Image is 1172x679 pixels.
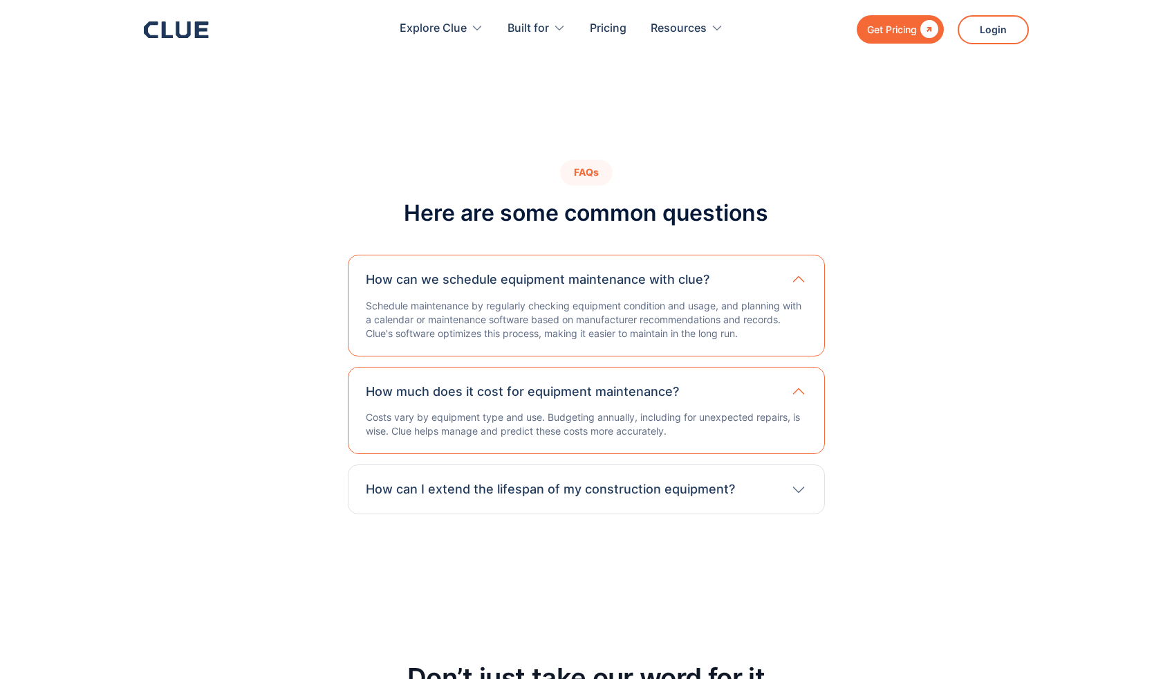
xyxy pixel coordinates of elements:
div: FAQs [560,160,613,185]
h3: How can I extend the lifespan of my construction equipment? [366,480,735,498]
div: Explore Clue [400,7,483,51]
p: Schedule maintenance by regularly checking equipment condition and usage, and planning with a cal... [366,299,807,341]
div:  [917,21,938,38]
a: Pricing [590,7,626,51]
h2: Here are some common questions [404,199,768,227]
h3: How can we schedule equipment maintenance with clue? [366,271,709,289]
div: Explore Clue [400,7,467,51]
div: Resources [651,7,723,51]
div: Resources [651,7,707,51]
div: Get Pricing [867,21,917,38]
a: Login [958,15,1029,44]
div: Built for [508,7,566,51]
p: Costs vary by equipment type and use. Budgeting annually, including for unexpected repairs, is wi... [366,410,807,438]
h3: How much does it cost for equipment maintenance? [366,383,679,401]
a: Get Pricing [857,15,944,44]
div: Built for [508,7,549,51]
